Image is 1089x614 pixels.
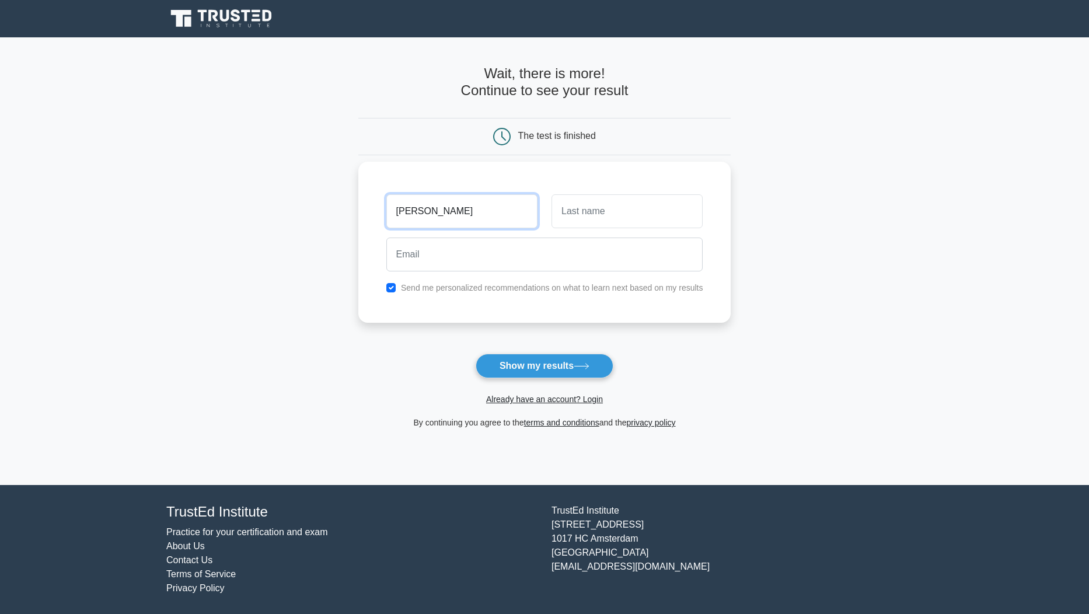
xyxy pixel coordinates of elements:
h4: Wait, there is more! Continue to see your result [358,65,731,99]
div: By continuing you agree to the and the [351,416,738,430]
a: Terms of Service [166,569,236,579]
a: Privacy Policy [166,583,225,593]
div: The test is finished [518,131,596,141]
a: terms and conditions [524,418,599,427]
a: Already have an account? Login [486,395,603,404]
input: Email [386,238,703,271]
button: Show my results [476,354,613,378]
input: First name [386,194,537,228]
h4: TrustEd Institute [166,504,537,521]
a: About Us [166,541,205,551]
label: Send me personalized recommendations on what to learn next based on my results [401,283,703,292]
input: Last name [552,194,703,228]
a: Practice for your certification and exam [166,527,328,537]
div: TrustEd Institute [STREET_ADDRESS] 1017 HC Amsterdam [GEOGRAPHIC_DATA] [EMAIL_ADDRESS][DOMAIN_NAME] [544,504,930,595]
a: Contact Us [166,555,212,565]
a: privacy policy [627,418,676,427]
